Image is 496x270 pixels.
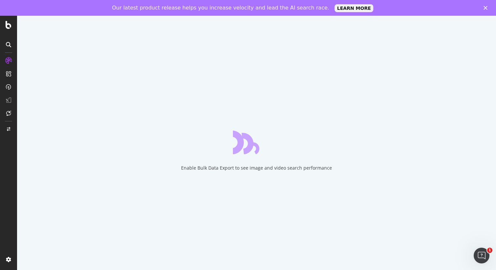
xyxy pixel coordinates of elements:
iframe: Intercom live chat [474,248,489,263]
div: animation [233,131,280,154]
div: Enable Bulk Data Export to see image and video search performance [181,165,332,171]
div: Our latest product release helps you increase velocity and lead the AI search race. [112,5,329,11]
div: Close [484,6,490,10]
span: 1 [487,248,492,253]
a: LEARN MORE [335,4,374,12]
